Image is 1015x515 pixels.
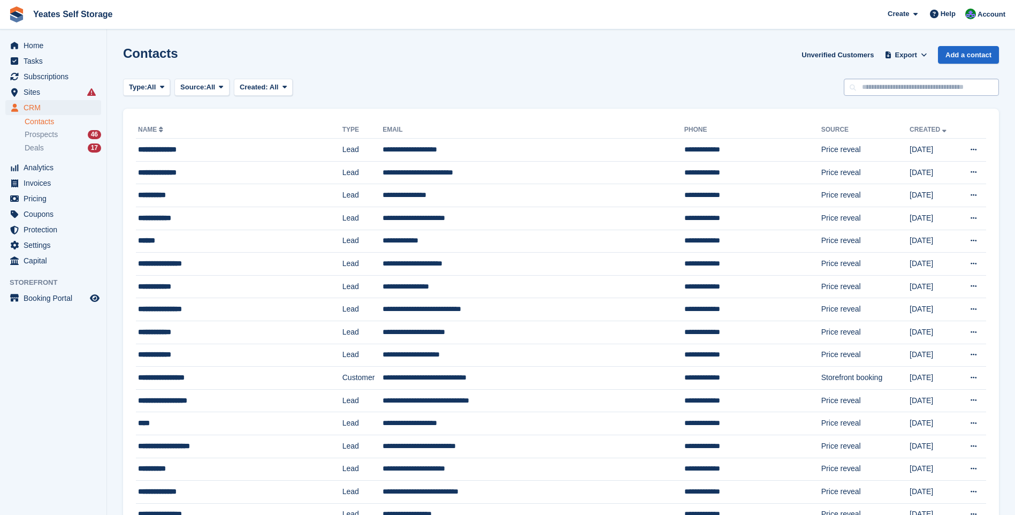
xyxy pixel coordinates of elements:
td: Lead [342,344,383,367]
span: Pricing [24,191,88,206]
span: All [207,82,216,93]
span: Home [24,38,88,53]
a: Created [910,126,949,133]
td: [DATE] [910,207,958,230]
div: 46 [88,130,101,139]
a: Deals 17 [25,142,101,154]
button: Export [882,46,929,64]
span: Sites [24,85,88,100]
td: Price reveal [821,458,910,481]
td: Lead [342,139,383,162]
td: Price reveal [821,161,910,184]
td: Storefront booking [821,367,910,390]
td: [DATE] [910,275,958,298]
td: Lead [342,253,383,276]
span: Tasks [24,54,88,69]
td: [DATE] [910,344,958,367]
td: [DATE] [910,321,958,344]
span: Settings [24,238,88,253]
img: stora-icon-8386f47178a22dfd0bd8f6a31ec36ba5ce8667c1dd55bd0f319d3a0aa187defe.svg [9,6,25,22]
a: menu [5,38,101,53]
td: [DATE] [910,298,958,321]
a: menu [5,100,101,115]
h1: Contacts [123,46,178,60]
td: Price reveal [821,184,910,207]
td: Price reveal [821,389,910,412]
span: All [270,83,279,91]
span: Account [978,9,1005,20]
span: Create [888,9,909,19]
span: Help [941,9,956,19]
a: menu [5,54,101,69]
span: Type: [129,82,147,93]
td: Price reveal [821,344,910,367]
td: Price reveal [821,230,910,253]
button: Created: All [234,79,293,96]
span: Coupons [24,207,88,222]
span: CRM [24,100,88,115]
td: Lead [342,389,383,412]
td: Lead [342,481,383,504]
th: Email [383,122,684,139]
a: menu [5,85,101,100]
td: [DATE] [910,412,958,435]
td: Lead [342,230,383,253]
td: [DATE] [910,389,958,412]
i: Smart entry sync failures have occurred [87,88,96,96]
td: Lead [342,458,383,481]
span: Export [895,50,917,60]
td: Price reveal [821,207,910,230]
a: Unverified Customers [797,46,878,64]
td: [DATE] [910,161,958,184]
a: Preview store [88,292,101,305]
button: Source: All [174,79,230,96]
td: Customer [342,367,383,390]
th: Type [342,122,383,139]
td: Lead [342,435,383,458]
a: menu [5,238,101,253]
a: Prospects 46 [25,129,101,140]
th: Phone [684,122,821,139]
td: [DATE] [910,184,958,207]
td: [DATE] [910,481,958,504]
a: menu [5,291,101,306]
td: [DATE] [910,367,958,390]
a: menu [5,69,101,84]
span: Source: [180,82,206,93]
td: Lead [342,298,383,321]
td: Price reveal [821,139,910,162]
td: Lead [342,184,383,207]
td: Price reveal [821,321,910,344]
th: Source [821,122,910,139]
span: Capital [24,253,88,268]
td: Lead [342,207,383,230]
img: Joe [965,9,976,19]
a: menu [5,176,101,191]
span: Deals [25,143,44,153]
td: Price reveal [821,481,910,504]
td: [DATE] [910,139,958,162]
td: Price reveal [821,435,910,458]
td: Lead [342,412,383,435]
td: Lead [342,161,383,184]
a: menu [5,160,101,175]
span: Invoices [24,176,88,191]
td: Price reveal [821,253,910,276]
span: Analytics [24,160,88,175]
td: Price reveal [821,412,910,435]
a: menu [5,253,101,268]
td: [DATE] [910,458,958,481]
td: Lead [342,321,383,344]
td: [DATE] [910,435,958,458]
td: [DATE] [910,253,958,276]
span: Protection [24,222,88,237]
span: Subscriptions [24,69,88,84]
a: Name [138,126,165,133]
a: Yeates Self Storage [29,5,117,23]
span: Booking Portal [24,291,88,306]
div: 17 [88,143,101,153]
span: Storefront [10,277,106,288]
td: Price reveal [821,298,910,321]
a: menu [5,191,101,206]
button: Type: All [123,79,170,96]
